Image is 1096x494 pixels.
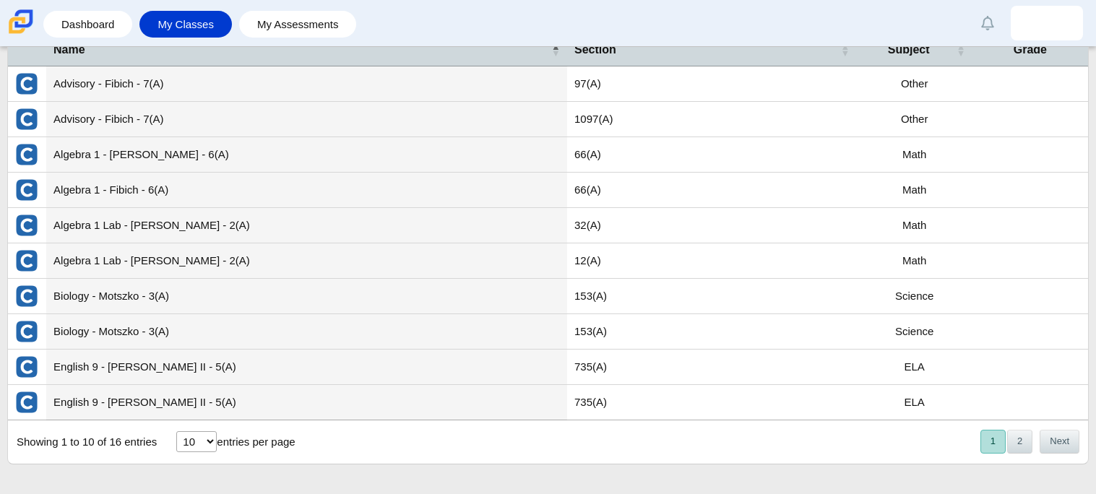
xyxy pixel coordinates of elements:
td: ELA [857,350,972,385]
td: 66(A) [567,137,857,173]
td: English 9 - [PERSON_NAME] II - 5(A) [46,350,567,385]
td: Math [857,173,972,208]
td: English 9 - [PERSON_NAME] II - 5(A) [46,385,567,420]
td: Algebra 1 Lab - [PERSON_NAME] - 2(A) [46,208,567,243]
td: Algebra 1 Lab - [PERSON_NAME] - 2(A) [46,243,567,279]
div: Showing 1 to 10 of 16 entries [8,420,157,464]
img: External class connected through Clever [15,108,38,131]
td: 735(A) [567,350,857,385]
img: External class connected through Clever [15,355,38,378]
td: 32(A) [567,208,857,243]
span: Section [574,42,838,58]
td: 12(A) [567,243,857,279]
td: Algebra 1 - [PERSON_NAME] - 6(A) [46,137,567,173]
td: 153(A) [567,279,857,314]
td: Math [857,137,972,173]
td: 735(A) [567,385,857,420]
button: Next [1040,430,1079,454]
a: Dashboard [51,11,125,38]
td: Math [857,208,972,243]
a: allison.vasquez.GtrXoa [1011,6,1083,40]
span: Name : Activate to invert sorting [551,43,560,57]
nav: pagination [979,430,1079,454]
a: Alerts [972,7,1004,39]
img: External class connected through Clever [15,178,38,201]
a: My Classes [147,11,225,38]
span: Name [53,42,548,58]
span: Grade [980,42,1081,58]
td: ELA [857,385,972,420]
label: entries per page [217,435,295,448]
img: External class connected through Clever [15,249,38,272]
span: Subject : Activate to sort [957,43,965,57]
img: External class connected through Clever [15,391,38,414]
td: Biology - Motszko - 3(A) [46,314,567,350]
td: 97(A) [567,66,857,102]
img: allison.vasquez.GtrXoa [1035,12,1058,35]
span: Section : Activate to sort [841,43,850,57]
td: Math [857,243,972,279]
td: 153(A) [567,314,857,350]
td: Advisory - Fibich - 7(A) [46,102,567,137]
img: External class connected through Clever [15,285,38,308]
td: Other [857,102,972,137]
img: External class connected through Clever [15,143,38,166]
td: Science [857,314,972,350]
img: Carmen School of Science & Technology [6,6,36,37]
td: Science [857,279,972,314]
img: External class connected through Clever [15,320,38,343]
a: My Assessments [246,11,350,38]
span: Subject [864,42,954,58]
td: Other [857,66,972,102]
a: Carmen School of Science & Technology [6,27,36,39]
td: Advisory - Fibich - 7(A) [46,66,567,102]
button: 2 [1007,430,1032,454]
td: 1097(A) [567,102,857,137]
button: 1 [980,430,1006,454]
td: Algebra 1 - Fibich - 6(A) [46,173,567,208]
img: External class connected through Clever [15,214,38,237]
td: 66(A) [567,173,857,208]
td: Biology - Motszko - 3(A) [46,279,567,314]
img: External class connected through Clever [15,72,38,95]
